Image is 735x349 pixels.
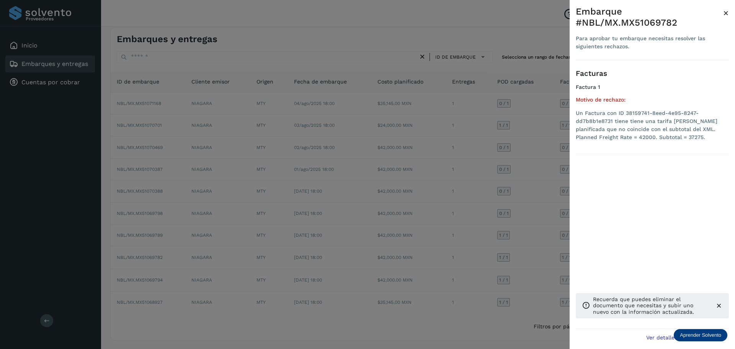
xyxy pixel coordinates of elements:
[642,329,729,346] button: Ver detalle de embarque
[593,296,709,315] p: Recuerda que puedes eliminar el documento que necesitas y subir uno nuevo con la información actu...
[680,332,721,338] p: Aprender Solvento
[576,6,723,28] div: Embarque #NBL/MX.MX51069782
[576,34,723,51] div: Para aprobar tu embarque necesitas resolver las siguientes rechazos.
[576,69,729,78] h3: Facturas
[723,6,729,20] button: Close
[576,97,729,103] h5: Motivo de rechazo:
[576,109,729,141] li: Un Factura con ID 38159741-8eed-4e95-8247-dd7b8b1e8731 tiene tiene una tarifa [PERSON_NAME] plani...
[646,335,712,340] span: Ver detalle de embarque
[723,8,729,18] span: ×
[674,329,727,341] div: Aprender Solvento
[576,84,729,90] h4: Factura 1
